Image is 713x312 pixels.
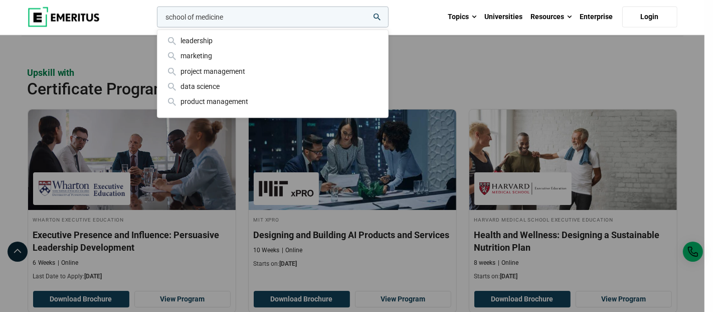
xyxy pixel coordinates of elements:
[165,66,380,77] div: project management
[622,7,677,28] a: Login
[165,96,380,107] div: product management
[157,7,389,28] input: woocommerce-product-search-field-0
[165,50,380,61] div: marketing
[165,35,380,46] div: leadership
[165,81,380,92] div: data science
